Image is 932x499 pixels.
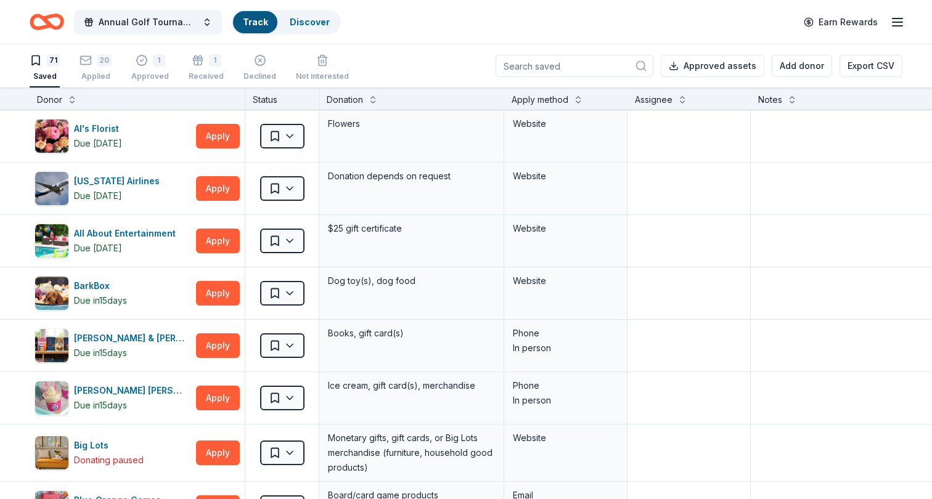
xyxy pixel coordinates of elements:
[327,115,496,132] div: Flowers
[35,224,68,258] img: Image for All About Entertainment
[35,276,191,310] button: Image for BarkBoxBarkBoxDue in15days
[99,15,197,30] span: Annual Golf Tournament
[131,71,169,81] div: Approved
[74,136,122,151] div: Due [DATE]
[513,431,618,445] div: Website
[74,241,122,256] div: Due [DATE]
[80,71,112,81] div: Applied
[772,55,832,77] button: Add donor
[232,10,341,34] button: TrackDiscover
[327,429,496,476] div: Monetary gifts, gift cards, or Big Lots merchandise (furniture, household good products)
[74,346,127,360] div: Due in 15 days
[513,326,618,341] div: Phone
[196,176,240,201] button: Apply
[35,171,191,206] button: Image for Alaska Airlines[US_STATE] AirlinesDue [DATE]
[189,71,224,81] div: Received
[74,121,124,136] div: Al's Florist
[35,436,191,470] button: Image for Big LotsBig LotsDonating paused
[296,71,349,81] div: Not interested
[635,92,672,107] div: Assignee
[196,440,240,465] button: Apply
[80,49,112,87] button: 20Applied
[131,49,169,87] button: 1Approved
[661,55,764,77] button: Approved assets
[35,381,191,415] button: Image for Baskin Robbins[PERSON_NAME] [PERSON_NAME]Due in15days
[74,226,181,241] div: All About Entertainment
[35,224,191,258] button: Image for All About EntertainmentAll About EntertainmentDue [DATE]
[35,172,68,205] img: Image for Alaska Airlines
[196,281,240,306] button: Apply
[30,71,60,81] div: Saved
[30,49,60,87] button: 71Saved
[35,120,68,153] img: Image for Al's Florist
[74,189,122,203] div: Due [DATE]
[327,272,496,290] div: Dog toy(s), dog food
[296,49,349,87] button: Not interested
[35,277,68,310] img: Image for BarkBox
[513,378,618,393] div: Phone
[290,17,330,27] a: Discover
[196,333,240,358] button: Apply
[74,293,127,308] div: Due in 15 days
[35,119,191,153] button: Image for Al's FloristAl's FloristDue [DATE]
[243,49,276,87] button: Declined
[796,11,885,33] a: Earn Rewards
[209,54,221,67] div: 1
[513,116,618,131] div: Website
[758,92,782,107] div: Notes
[327,92,363,107] div: Donation
[196,386,240,410] button: Apply
[74,331,191,346] div: [PERSON_NAME] & [PERSON_NAME]
[189,49,224,87] button: 1Received
[513,341,618,355] div: In person
[74,383,191,398] div: [PERSON_NAME] [PERSON_NAME]
[840,55,902,77] button: Export CSV
[35,381,68,415] img: Image for Baskin Robbins
[327,220,496,237] div: $25 gift certificate
[74,278,127,293] div: BarkBox
[74,398,127,413] div: Due in 15 days
[97,54,112,67] div: 20
[243,17,268,27] a: Track
[327,325,496,342] div: Books, gift card(s)
[513,393,618,408] div: In person
[35,329,68,362] img: Image for Barnes & Noble
[196,124,240,148] button: Apply
[245,87,319,110] div: Status
[74,174,165,189] div: [US_STATE] Airlines
[153,54,165,67] div: 1
[74,438,144,453] div: Big Lots
[47,54,60,67] div: 71
[196,229,240,253] button: Apply
[37,92,62,107] div: Donor
[74,453,144,468] div: Donating paused
[35,328,191,363] button: Image for Barnes & Noble[PERSON_NAME] & [PERSON_NAME]Due in15days
[243,71,276,81] div: Declined
[496,55,653,77] input: Search saved
[327,168,496,185] div: Donation depends on request
[30,7,64,36] a: Home
[513,169,618,184] div: Website
[35,436,68,469] img: Image for Big Lots
[327,377,496,394] div: Ice cream, gift card(s), merchandise
[512,92,568,107] div: Apply method
[513,221,618,236] div: Website
[74,10,222,34] button: Annual Golf Tournament
[513,274,618,288] div: Website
